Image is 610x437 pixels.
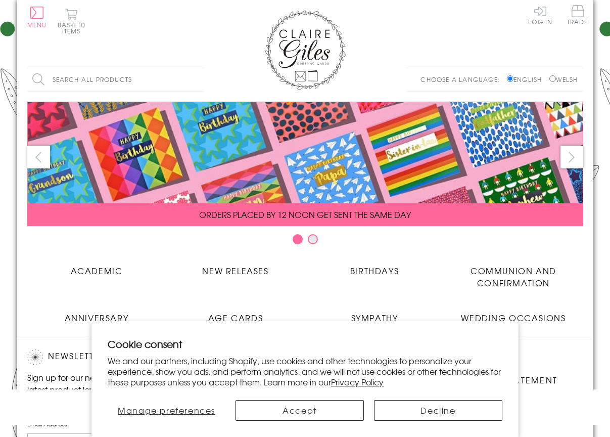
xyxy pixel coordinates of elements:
[507,75,513,82] input: English
[374,400,502,421] button: Decline
[194,68,204,91] input: Search
[528,5,552,25] a: Log In
[108,356,502,387] p: We and our partners, including Shopify, use cookies and other technologies to personalize your ex...
[208,312,263,324] span: Age Cards
[567,5,588,27] a: Trade
[305,257,444,277] a: Birthdays
[118,404,215,416] span: Manage preferences
[166,257,305,277] a: New Releases
[308,234,318,244] button: Carousel Page 2
[420,75,505,84] p: Choose a language:
[27,371,199,408] p: Sign up for our newsletter to receive the latest product launches, news and offers directly to yo...
[350,265,399,277] span: Birthdays
[27,20,47,29] span: Menu
[293,234,303,244] button: Carousel Page 1 (Current Slide)
[108,337,502,351] h2: Cookie consent
[58,8,85,34] button: Basket0 items
[62,20,85,35] span: 0 items
[27,257,166,277] a: Academic
[444,304,583,324] a: Wedding Occasions
[471,265,556,289] span: Communion and Confirmation
[65,312,129,324] span: Anniversary
[444,257,583,289] a: Communion and Confirmation
[27,304,166,324] a: Anniversary
[27,7,47,28] button: Menu
[236,400,364,421] button: Accept
[27,68,204,91] input: Search all products
[27,234,583,249] div: Carousel Pagination
[305,304,444,324] a: Sympathy
[549,75,556,82] input: Welsh
[461,312,566,324] span: Wedding Occasions
[549,75,578,84] label: Welsh
[71,265,123,277] span: Academic
[331,376,384,388] a: Privacy Policy
[199,208,411,221] span: ORDERS PLACED BY 12 NOON GET SENT THE SAME DAY
[27,146,50,168] button: prev
[202,265,268,277] span: New Releases
[560,146,583,168] button: next
[265,10,346,90] img: Claire Giles Greetings Cards
[567,5,588,25] span: Trade
[108,400,225,421] button: Manage preferences
[27,349,199,365] h2: Newsletter
[166,304,305,324] a: Age Cards
[351,312,398,324] span: Sympathy
[507,75,547,84] label: English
